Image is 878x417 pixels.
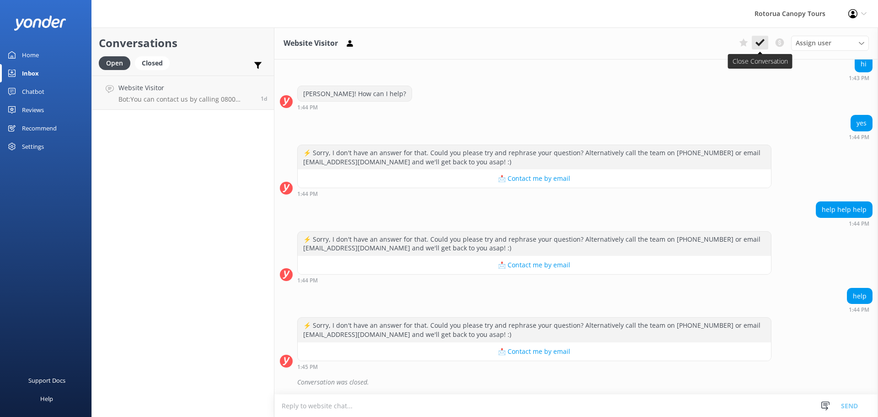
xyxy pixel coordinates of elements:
button: 📩 Contact me by email [298,342,771,361]
div: Oct 07 2025 01:44pm (UTC +13:00) Pacific/Auckland [847,306,873,313]
span: Oct 05 2025 07:01pm (UTC +13:00) Pacific/Auckland [261,95,267,103]
div: Oct 07 2025 01:44pm (UTC +13:00) Pacific/Auckland [297,190,771,197]
div: Home [22,46,39,64]
div: ⚡ Sorry, I don't have an answer for that. Could you please try and rephrase your question? Altern... [298,232,771,256]
div: hi [855,56,872,72]
div: Oct 07 2025 01:44pm (UTC +13:00) Pacific/Auckland [816,220,873,227]
div: help help help [816,202,872,217]
strong: 1:44 PM [297,105,318,110]
div: ⚡ Sorry, I don't have an answer for that. Could you please try and rephrase your question? Altern... [298,318,771,342]
strong: 1:44 PM [297,278,318,283]
div: Chatbot [22,82,44,101]
h4: Website Visitor [118,83,254,93]
div: Recommend [22,119,57,137]
strong: 1:45 PM [297,364,318,370]
div: Inbox [22,64,39,82]
strong: 1:43 PM [849,76,869,81]
a: Open [99,58,135,68]
div: 2025-10-07T01:40:41.369 [280,374,873,390]
button: 📩 Contact me by email [298,256,771,274]
div: Assign User [791,36,869,50]
div: Conversation was closed. [297,374,873,390]
div: Oct 07 2025 01:44pm (UTC +13:00) Pacific/Auckland [297,104,412,110]
div: Oct 07 2025 01:44pm (UTC +13:00) Pacific/Auckland [849,134,873,140]
p: Bot: You can contact us by calling 0800 CANOPY (226679) toll-free within [GEOGRAPHIC_DATA] or [PH... [118,95,254,103]
span: Assign user [796,38,831,48]
div: ⚡ Sorry, I don't have an answer for that. Could you please try and rephrase your question? Altern... [298,145,771,169]
button: 📩 Contact me by email [298,169,771,188]
div: Help [40,390,53,408]
div: yes [851,115,872,131]
img: yonder-white-logo.png [14,16,66,31]
div: Open [99,56,130,70]
strong: 1:44 PM [849,221,869,227]
h2: Conversations [99,34,267,52]
div: Settings [22,137,44,156]
strong: 1:44 PM [297,191,318,197]
h3: Website Visitor [284,38,338,49]
div: Closed [135,56,170,70]
div: Oct 07 2025 01:45pm (UTC +13:00) Pacific/Auckland [297,363,771,370]
strong: 1:44 PM [849,135,869,140]
div: Support Docs [28,371,65,390]
div: Oct 07 2025 01:43pm (UTC +13:00) Pacific/Auckland [849,75,873,81]
a: Closed [135,58,174,68]
strong: 1:44 PM [849,307,869,313]
div: Reviews [22,101,44,119]
a: Website VisitorBot:You can contact us by calling 0800 CANOPY (226679) toll-free within [GEOGRAPHI... [92,76,274,110]
div: help [847,288,872,304]
div: Oct 07 2025 01:44pm (UTC +13:00) Pacific/Auckland [297,277,771,283]
div: [PERSON_NAME]! How can I help? [298,86,412,102]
